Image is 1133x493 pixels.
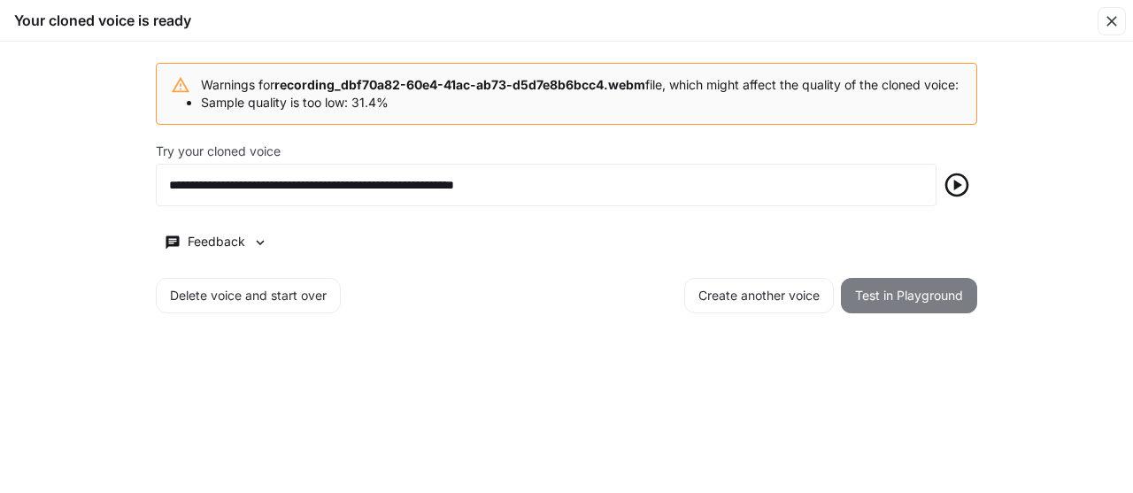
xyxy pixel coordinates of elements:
[156,278,341,313] button: Delete voice and start over
[841,278,977,313] button: Test in Playground
[14,11,191,30] h5: Your cloned voice is ready
[684,278,834,313] button: Create another voice
[201,69,959,119] div: Warnings for file, which might affect the quality of the cloned voice:
[156,145,281,158] p: Try your cloned voice
[156,227,276,257] button: Feedback
[274,77,645,92] b: recording_dbf70a82-60e4-41ac-ab73-d5d7e8b6bcc4.webm
[201,94,959,112] li: Sample quality is too low: 31.4%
